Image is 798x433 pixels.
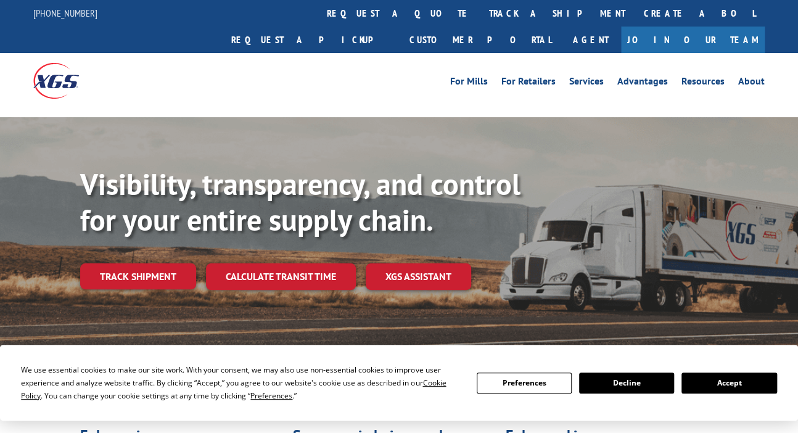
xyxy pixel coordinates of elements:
a: Agent [561,27,621,53]
button: Preferences [477,373,572,394]
a: Request a pickup [222,27,400,53]
b: Visibility, transparency, and control for your entire supply chain. [80,165,520,239]
button: Decline [579,373,674,394]
a: For Mills [450,76,488,90]
span: Preferences [250,390,292,401]
a: About [738,76,765,90]
a: [PHONE_NUMBER] [33,7,97,19]
a: XGS ASSISTANT [366,263,471,290]
a: Resources [681,76,725,90]
a: Join Our Team [621,27,765,53]
a: Track shipment [80,263,196,289]
div: We use essential cookies to make our site work. With your consent, we may also use non-essential ... [21,363,461,402]
a: For Retailers [501,76,556,90]
a: Services [569,76,604,90]
button: Accept [681,373,776,394]
a: Advantages [617,76,668,90]
a: Calculate transit time [206,263,356,290]
a: Customer Portal [400,27,561,53]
